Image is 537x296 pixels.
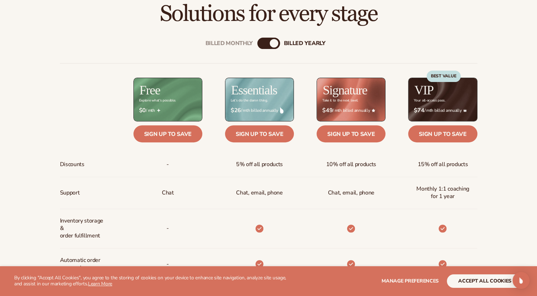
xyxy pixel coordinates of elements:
[382,278,439,284] span: Manage preferences
[418,158,468,171] span: 15% off all products
[414,107,424,114] strong: $74
[157,109,160,112] img: Free_Icon_bb6e7c7e-73f8-44bd-8ed0-223ea0fc522e.png
[317,78,385,121] img: Signature_BG_eeb718c8-65ac-49e3-a4e5-327c6aa73146.jpg
[14,275,291,287] p: By clicking "Accept All Cookies", you agree to the storing of cookies on your device to enhance s...
[382,274,439,288] button: Manage preferences
[166,222,169,235] p: -
[60,254,107,274] span: Automatic order payments
[323,84,367,97] h2: Signature
[326,158,376,171] span: 10% off all products
[427,71,461,82] div: BEST VALUE
[328,186,374,199] span: Chat, email, phone
[463,109,467,112] img: Crown_2d87c031-1b5a-4345-8312-a4356ddcde98.png
[225,78,294,121] img: Essentials_BG_9050f826-5aa9-47d9-a362-757b82c62641.jpg
[414,99,445,103] div: Your all-access pass.
[513,272,530,289] div: Open Intercom Messenger
[166,158,169,171] span: -
[20,2,517,26] h2: Solutions for every stage
[408,125,477,142] a: Sign up to save
[139,84,160,97] h2: Free
[139,107,146,114] strong: $0
[236,186,283,199] p: Chat, email, phone
[414,107,471,114] span: / mth billed annually
[225,125,294,142] a: Sign up to save
[60,186,80,199] span: Support
[284,40,325,46] div: billed Yearly
[322,107,333,114] strong: $49
[414,84,433,97] h2: VIP
[231,107,288,114] span: / mth billed annually
[206,40,253,46] div: Billed Monthly
[322,99,358,103] div: Take it to the next level.
[322,107,380,114] span: / mth billed annually
[231,99,268,103] div: Let’s do the damn thing.
[166,258,169,271] span: -
[447,274,523,288] button: accept all cookies
[133,125,202,142] a: Sign up to save
[60,214,107,242] span: Inventory storage & order fulfillment
[134,78,202,121] img: free_bg.png
[409,78,477,121] img: VIP_BG_199964bd-3653-43bc-8a67-789d2d7717b9.jpg
[60,158,84,171] span: Discounts
[231,84,277,97] h2: Essentials
[139,107,197,114] span: / mth
[162,186,174,199] p: Chat
[414,182,471,203] span: Monthly 1:1 coaching for 1 year
[139,99,176,103] div: Explore what's possible.
[280,107,284,114] img: drop.png
[88,280,112,287] a: Learn More
[372,109,375,112] img: Star_6.png
[231,107,241,114] strong: $26
[317,125,385,142] a: Sign up to save
[236,158,283,171] span: 5% off all products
